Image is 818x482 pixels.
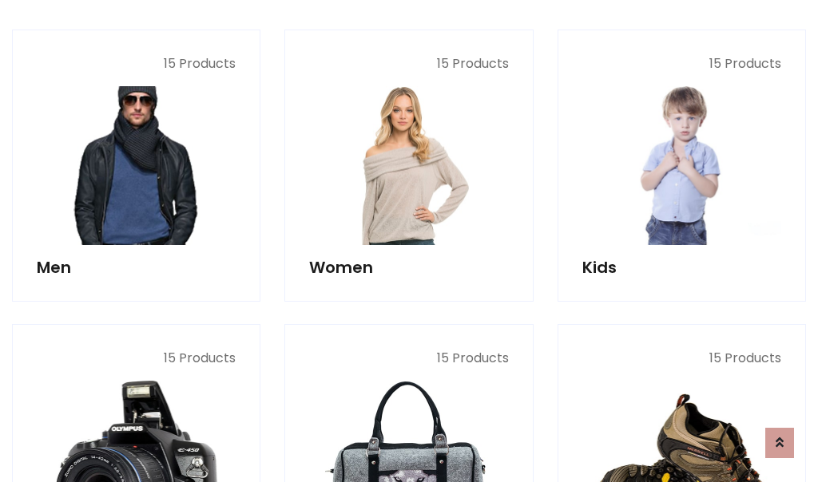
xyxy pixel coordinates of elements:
p: 15 Products [309,54,508,73]
h5: Kids [582,258,781,277]
p: 15 Products [37,349,236,368]
p: 15 Products [582,349,781,368]
p: 15 Products [309,349,508,368]
p: 15 Products [582,54,781,73]
p: 15 Products [37,54,236,73]
h5: Men [37,258,236,277]
h5: Women [309,258,508,277]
